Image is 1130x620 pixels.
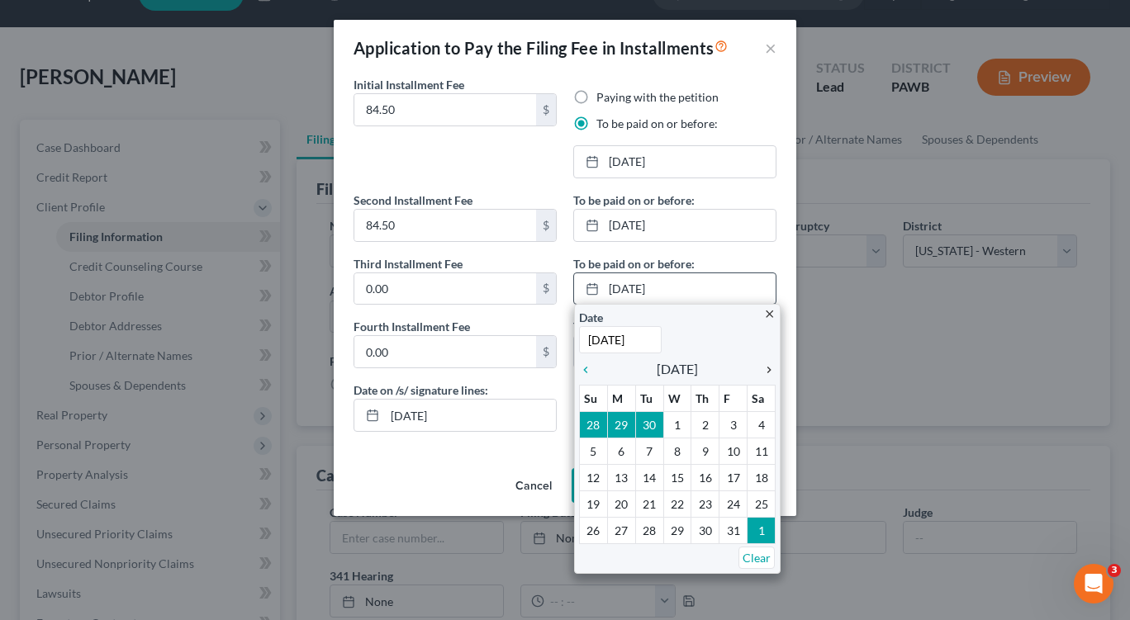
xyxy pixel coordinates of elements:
[573,255,695,272] label: To be paid on or before:
[635,386,663,412] th: Tu
[607,518,635,544] td: 27
[572,468,776,503] button: Save to Client Document Storage
[635,465,663,491] td: 14
[635,412,663,438] td: 30
[763,308,776,320] i: close
[663,438,691,465] td: 8
[580,491,608,518] td: 19
[536,210,556,241] div: $
[354,255,463,272] label: Third Installment Fee
[354,336,536,367] input: 0.00
[579,309,603,326] label: Date
[607,438,635,465] td: 6
[719,465,748,491] td: 17
[748,465,776,491] td: 18
[573,318,695,335] label: To be paid on or before:
[635,518,663,544] td: 28
[536,94,556,125] div: $
[536,336,556,367] div: $
[748,412,776,438] td: 4
[354,94,536,125] input: 0.00
[596,89,719,106] label: Paying with the petition
[607,491,635,518] td: 20
[354,76,464,93] label: Initial Installment Fee
[580,438,608,465] td: 5
[691,491,719,518] td: 23
[763,304,776,323] a: close
[1108,564,1121,577] span: 3
[635,491,663,518] td: 21
[573,192,695,209] label: To be paid on or before:
[748,386,776,412] th: Sa
[691,386,719,412] th: Th
[754,363,776,376] i: chevron_right
[354,381,488,399] label: Date on /s/ signature lines:
[663,518,691,544] td: 29
[354,210,536,241] input: 0.00
[607,412,635,438] td: 29
[691,412,719,438] td: 2
[663,386,691,412] th: W
[574,210,776,241] a: [DATE]
[502,470,565,503] button: Cancel
[579,359,601,379] a: chevron_left
[765,38,776,58] button: ×
[748,438,776,465] td: 11
[657,359,698,379] span: [DATE]
[738,547,775,569] a: Clear
[354,36,728,59] div: Application to Pay the Filing Fee in Installments
[536,273,556,305] div: $
[574,146,776,177] a: [DATE]
[607,386,635,412] th: M
[748,491,776,518] td: 25
[354,318,470,335] label: Fourth Installment Fee
[719,412,748,438] td: 3
[1074,564,1113,603] iframe: Intercom live chat
[719,491,748,518] td: 24
[580,465,608,491] td: 12
[354,192,472,209] label: Second Installment Fee
[635,438,663,465] td: 7
[719,518,748,544] td: 31
[663,491,691,518] td: 22
[354,273,536,305] input: 0.00
[385,400,556,431] input: MM/DD/YYYY
[691,465,719,491] td: 16
[580,518,608,544] td: 26
[580,386,608,412] th: Su
[607,465,635,491] td: 13
[663,412,691,438] td: 1
[754,359,776,379] a: chevron_right
[580,412,608,438] td: 28
[579,326,662,353] input: 1/1/2013
[663,465,691,491] td: 15
[719,438,748,465] td: 10
[719,386,748,412] th: F
[596,116,718,132] label: To be paid on or before:
[691,518,719,544] td: 30
[748,518,776,544] td: 1
[691,438,719,465] td: 9
[579,363,601,376] i: chevron_left
[574,273,776,305] a: [DATE]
